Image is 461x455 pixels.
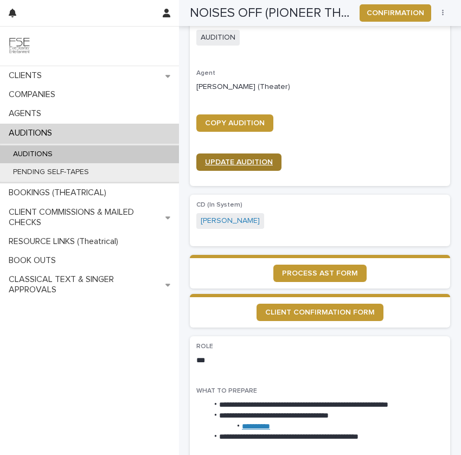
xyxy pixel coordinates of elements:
p: CLIENTS [4,71,50,81]
p: AGENTS [4,108,50,119]
span: UPDATE AUDITION [205,158,273,166]
p: PENDING SELF-TAPES [4,168,98,177]
span: COPY AUDITION [205,119,265,127]
span: AUDITION [196,30,240,46]
span: CLIENT CONFIRMATION FORM [265,309,375,316]
span: Agent [196,70,215,76]
p: COMPANIES [4,89,64,100]
a: COPY AUDITION [196,114,273,132]
p: CLASSICAL TEXT & SINGER APPROVALS [4,274,165,295]
p: RESOURCE LINKS (Theatrical) [4,236,127,247]
p: CLIENT COMMISSIONS & MAILED CHECKS [4,207,165,228]
a: CLIENT CONFIRMATION FORM [257,304,383,321]
p: BOOKINGS (THEATRICAL) [4,188,115,198]
h2: NOISES OFF (PIONEER THEATRE) [190,5,351,21]
span: CONFIRMATION [367,8,424,18]
p: AUDITIONS [4,128,61,138]
a: PROCESS AST FORM [273,265,367,282]
img: 9JgRvJ3ETPGCJDhvPVA5 [9,35,30,57]
p: AUDITIONS [4,150,61,159]
p: [PERSON_NAME] (Theater) [196,81,444,93]
span: CD (In System) [196,202,242,208]
a: UPDATE AUDITION [196,153,281,171]
span: PROCESS AST FORM [282,270,358,277]
button: CONFIRMATION [360,4,431,22]
a: [PERSON_NAME] [201,215,260,227]
span: ROLE [196,343,213,350]
span: WHAT TO PREPARE [196,388,257,394]
p: BOOK OUTS [4,255,65,266]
